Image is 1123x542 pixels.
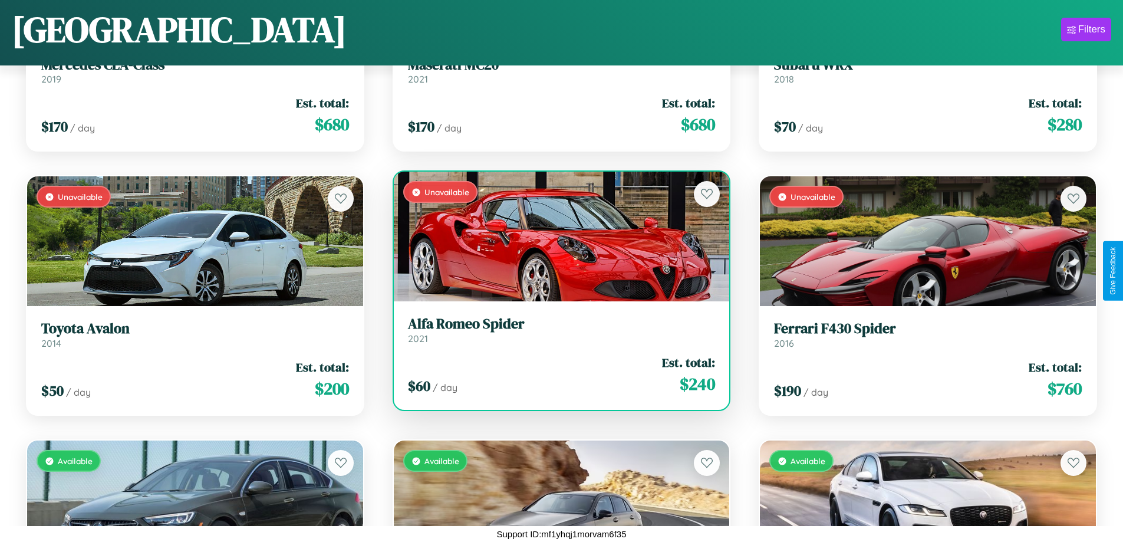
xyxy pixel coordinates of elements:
[774,73,794,85] span: 2018
[408,333,428,344] span: 2021
[66,386,91,398] span: / day
[798,122,823,134] span: / day
[424,456,459,466] span: Available
[41,320,349,337] h3: Toyota Avalon
[774,320,1082,337] h3: Ferrari F430 Spider
[496,526,626,542] p: Support ID: mf1yhqj1morvam6f35
[41,320,349,349] a: Toyota Avalon2014
[791,456,825,466] span: Available
[437,122,462,134] span: / day
[296,359,349,376] span: Est. total:
[1048,377,1082,400] span: $ 760
[12,5,347,54] h1: [GEOGRAPHIC_DATA]
[41,57,349,86] a: Mercedes CLA-Class2019
[1061,18,1111,41] button: Filters
[774,57,1082,86] a: Subaru WRX2018
[408,376,430,396] span: $ 60
[41,337,61,349] span: 2014
[791,192,835,202] span: Unavailable
[774,117,796,136] span: $ 70
[1029,94,1082,111] span: Est. total:
[408,316,716,333] h3: Alfa Romeo Spider
[1078,24,1105,35] div: Filters
[315,377,349,400] span: $ 200
[408,73,428,85] span: 2021
[41,73,61,85] span: 2019
[408,316,716,344] a: Alfa Romeo Spider2021
[774,337,794,349] span: 2016
[408,117,434,136] span: $ 170
[70,122,95,134] span: / day
[680,372,715,396] span: $ 240
[681,113,715,136] span: $ 680
[296,94,349,111] span: Est. total:
[774,320,1082,349] a: Ferrari F430 Spider2016
[58,192,103,202] span: Unavailable
[408,57,716,86] a: Maserati MC202021
[433,382,457,393] span: / day
[41,381,64,400] span: $ 50
[41,117,68,136] span: $ 170
[1109,247,1117,295] div: Give Feedback
[315,113,349,136] span: $ 680
[424,187,469,197] span: Unavailable
[774,381,801,400] span: $ 190
[1029,359,1082,376] span: Est. total:
[662,354,715,371] span: Est. total:
[58,456,93,466] span: Available
[803,386,828,398] span: / day
[1048,113,1082,136] span: $ 280
[662,94,715,111] span: Est. total:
